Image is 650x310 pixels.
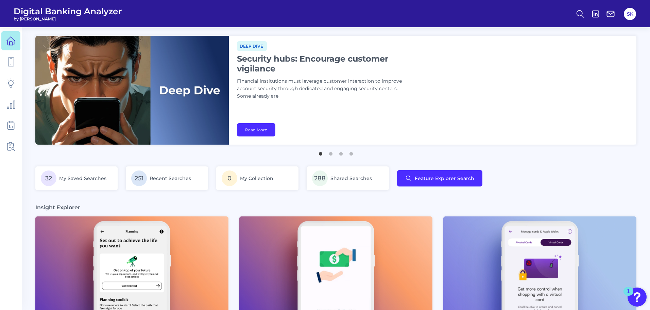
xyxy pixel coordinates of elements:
button: Feature Explorer Search [397,170,482,186]
span: Digital Banking Analyzer [14,6,122,16]
h1: Security hubs: Encourage customer vigilance [237,54,407,74]
a: 0My Collection [216,166,298,190]
span: My Saved Searches [59,175,106,181]
a: 32My Saved Searches [35,166,118,190]
img: bannerImg [35,36,229,145]
button: 4 [348,149,355,156]
h3: Insight Explorer [35,204,80,211]
button: Open Resource Center, 1 new notification [628,288,647,307]
button: 3 [338,149,344,156]
span: Deep dive [237,41,267,51]
a: 288Shared Searches [307,166,389,190]
a: Read More [237,123,275,136]
button: SK [624,8,636,20]
button: 2 [327,149,334,156]
p: Financial institutions must leverage customer interaction to improve account security through ded... [237,78,407,100]
span: 0 [222,170,237,186]
span: 288 [312,170,328,186]
span: Feature Explorer Search [415,176,474,181]
a: 251Recent Searches [126,166,208,190]
div: 1 [627,291,630,300]
span: 251 [131,170,147,186]
span: My Collection [240,175,273,181]
span: 32 [41,170,56,186]
span: by [PERSON_NAME] [14,16,122,21]
span: Recent Searches [150,175,191,181]
a: Deep dive [237,43,267,49]
span: Shared Searches [330,175,372,181]
button: 1 [317,149,324,156]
